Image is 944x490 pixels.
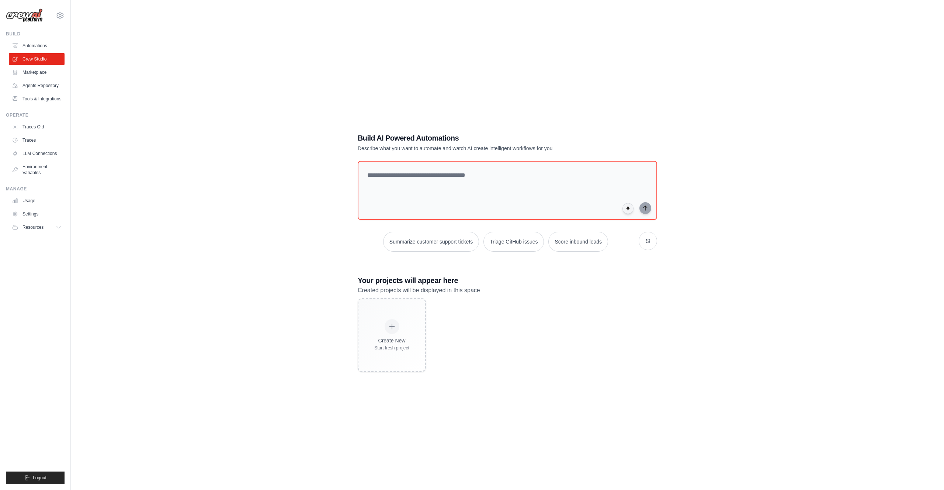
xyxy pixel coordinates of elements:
button: Score inbound leads [548,232,608,252]
div: Build [6,31,65,37]
a: Tools & Integrations [9,93,65,105]
a: Traces Old [9,121,65,133]
button: Click to speak your automation idea [622,203,634,214]
div: Operate [6,112,65,118]
a: Crew Studio [9,53,65,65]
a: Usage [9,195,65,207]
div: Manage [6,186,65,192]
button: Get new suggestions [639,232,657,250]
p: Created projects will be displayed in this space [358,286,657,295]
span: Logout [33,475,46,481]
a: Agents Repository [9,80,65,92]
h1: Build AI Powered Automations [358,133,605,143]
a: Environment Variables [9,161,65,179]
img: Logo [6,8,43,23]
button: Resources [9,221,65,233]
button: Logout [6,472,65,484]
button: Summarize customer support tickets [383,232,479,252]
a: Settings [9,208,65,220]
span: Resources [22,224,44,230]
div: Create New [374,337,409,344]
a: Traces [9,134,65,146]
button: Triage GitHub issues [483,232,544,252]
p: Describe what you want to automate and watch AI create intelligent workflows for you [358,145,605,152]
a: Automations [9,40,65,52]
div: Start fresh project [374,345,409,351]
a: LLM Connections [9,148,65,159]
a: Marketplace [9,66,65,78]
h3: Your projects will appear here [358,275,657,286]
